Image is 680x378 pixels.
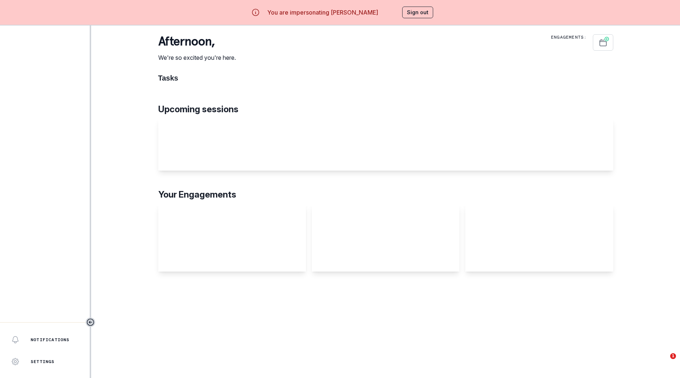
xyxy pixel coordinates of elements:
[593,34,613,51] button: Schedule Sessions
[31,337,70,343] p: Notifications
[655,353,673,371] iframe: Intercom live chat
[670,353,676,359] span: 1
[158,188,613,201] p: Your Engagements
[551,34,587,40] p: Engagements:
[158,74,613,82] h1: Tasks
[158,53,236,62] p: We're so excited you're here.
[402,7,433,18] button: Sign out
[158,34,236,49] p: afternoon ,
[86,317,95,327] button: Toggle sidebar
[31,359,55,365] p: Settings
[158,103,613,116] p: Upcoming sessions
[267,8,378,17] p: You are impersonating [PERSON_NAME]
